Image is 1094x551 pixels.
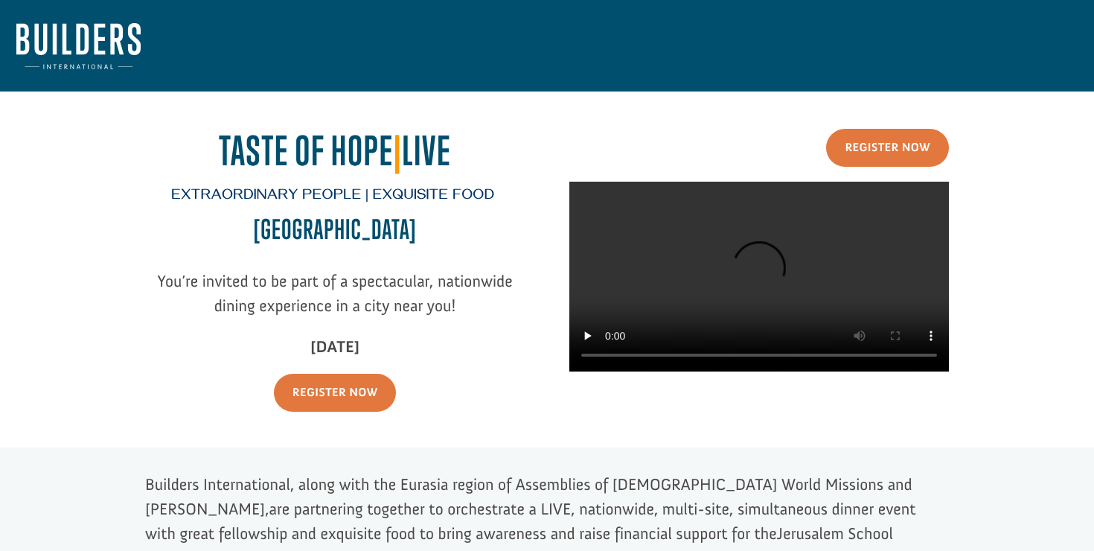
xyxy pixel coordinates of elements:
[16,23,141,69] img: Builders International
[171,188,494,206] span: Extraordinary People | Exquisite Food
[394,127,402,174] span: |
[158,271,513,316] span: You’re invited to be part of a spectacular, nationwide dining experience in a city near you!
[145,127,525,182] h2: Taste of Hope Live
[145,474,912,519] span: Builders International, along with the Eurasia region of Assemblies of [DEMOGRAPHIC_DATA] World M...
[274,374,397,412] a: Register Now
[826,129,949,167] a: Register Now
[310,337,359,357] strong: [DATE]
[145,499,916,544] span: are partnering together to orchestrate a LIVE, nationwide, multi-site, simultaneous dinner event ...
[254,213,417,245] span: [GEOGRAPHIC_DATA]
